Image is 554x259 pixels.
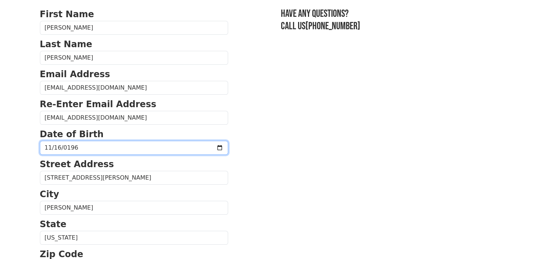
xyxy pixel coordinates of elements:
input: City [40,201,228,215]
strong: State [40,219,67,229]
a: [PHONE_NUMBER] [305,20,360,32]
strong: Re-Enter Email Address [40,99,156,109]
strong: Last Name [40,39,92,49]
input: Email Address [40,81,228,95]
strong: First Name [40,9,94,19]
strong: City [40,189,59,199]
h3: Call us [281,20,514,33]
input: Re-Enter Email Address [40,111,228,125]
input: Street Address [40,171,228,185]
strong: Date of Birth [40,129,104,139]
input: First Name [40,21,228,35]
h3: Have any questions? [281,8,514,20]
strong: Email Address [40,69,110,79]
input: Last Name [40,51,228,65]
strong: Street Address [40,159,114,169]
